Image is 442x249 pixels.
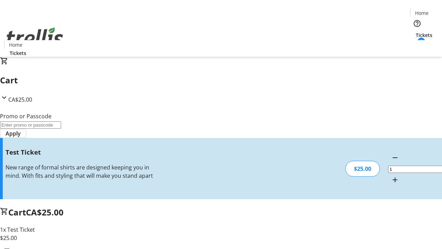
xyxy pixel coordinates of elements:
a: Tickets [410,31,438,39]
span: Tickets [10,49,26,57]
div: New range of formal shirts are designed keeping you in mind. With fits and styling that will make... [6,163,156,180]
button: Decrement by one [388,151,402,165]
span: CA$25.00 [26,206,64,218]
a: Tickets [4,49,32,57]
span: Home [9,41,22,48]
h3: Test Ticket [6,147,156,157]
button: Cart [410,39,424,53]
div: $25.00 [345,161,380,177]
a: Home [411,9,433,17]
span: Tickets [416,31,432,39]
img: Orient E2E Organization iZ420mQ27c's Logo [4,20,66,54]
a: Home [4,41,27,48]
button: Help [410,17,424,30]
button: Increment by one [388,173,402,187]
span: Apply [6,129,21,138]
span: CA$25.00 [8,96,32,103]
span: Home [415,9,429,17]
